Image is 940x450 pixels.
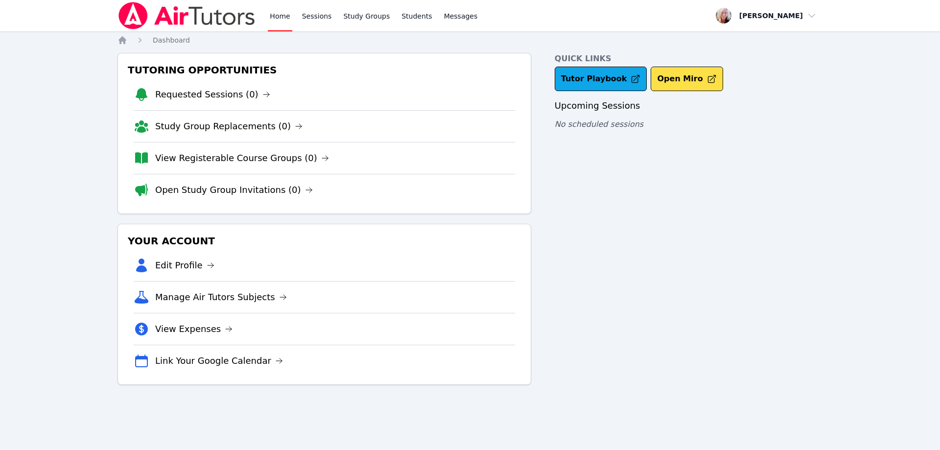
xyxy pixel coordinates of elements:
[153,36,190,44] span: Dashboard
[651,67,723,91] button: Open Miro
[126,232,523,250] h3: Your Account
[155,354,283,368] a: Link Your Google Calendar
[155,290,287,304] a: Manage Air Tutors Subjects
[555,99,822,113] h3: Upcoming Sessions
[155,88,270,101] a: Requested Sessions (0)
[555,53,822,65] h4: Quick Links
[126,61,523,79] h3: Tutoring Opportunities
[117,2,256,29] img: Air Tutors
[155,183,313,197] a: Open Study Group Invitations (0)
[555,119,643,129] span: No scheduled sessions
[155,119,303,133] a: Study Group Replacements (0)
[555,67,647,91] a: Tutor Playbook
[153,35,190,45] a: Dashboard
[117,35,822,45] nav: Breadcrumb
[155,151,329,165] a: View Registerable Course Groups (0)
[155,259,214,272] a: Edit Profile
[444,11,478,21] span: Messages
[155,322,233,336] a: View Expenses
